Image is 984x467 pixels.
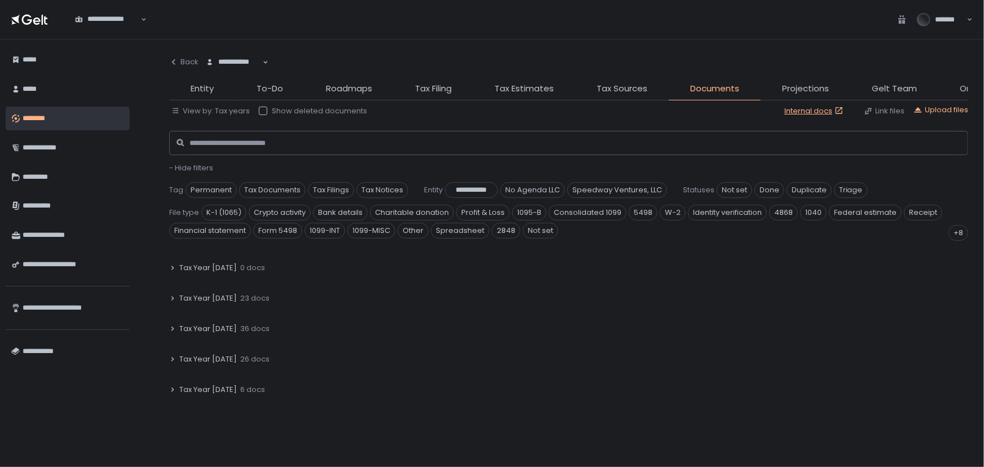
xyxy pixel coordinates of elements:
span: Entity [191,82,214,95]
span: Other [398,223,429,239]
button: View by: Tax years [171,106,250,116]
span: Tax Year [DATE] [179,293,237,303]
span: Not set [523,223,558,239]
span: Federal estimate [829,205,902,221]
span: Duplicate [787,182,832,198]
span: Tax Year [DATE] [179,263,237,273]
span: Tax Year [DATE] [179,354,237,364]
input: Search for option [75,24,140,36]
span: File type [169,208,199,218]
span: Spreadsheet [431,223,489,239]
span: Tax Filings [308,182,354,198]
span: 6 docs [240,385,265,395]
span: Tax Sources [597,82,647,95]
span: 5498 [629,205,658,221]
span: - Hide filters [169,162,213,173]
span: 0 docs [240,263,265,273]
span: Projections [782,82,829,95]
span: Tax Notices [356,182,408,198]
span: Gelt Team [872,82,917,95]
span: No Agenda LLC [500,182,565,198]
span: To-Do [257,82,283,95]
span: Profit & Loss [456,205,510,221]
span: Consolidated 1099 [549,205,626,221]
span: 1099-INT [305,223,345,239]
div: Search for option [68,8,147,32]
span: 2848 [492,223,520,239]
span: Tax Filing [415,82,452,95]
span: 26 docs [240,354,270,364]
span: Bank details [313,205,368,221]
span: Receipt [904,205,942,221]
span: 36 docs [240,324,270,334]
input: Search for option [206,67,262,78]
span: Form 5498 [253,223,302,239]
span: Crypto activity [249,205,311,221]
span: W-2 [660,205,686,221]
span: 23 docs [240,293,270,303]
span: Permanent [186,182,237,198]
span: Identity verification [688,205,767,221]
span: Tag [169,185,183,195]
span: Roadmaps [326,82,372,95]
span: 4868 [769,205,798,221]
span: 1099-MISC [347,223,395,239]
div: +8 [948,225,968,241]
span: Tax Year [DATE] [179,324,237,334]
span: Tax Estimates [495,82,554,95]
span: Triage [834,182,868,198]
div: Back [169,57,198,67]
span: Documents [690,82,739,95]
button: Link files [864,106,904,116]
span: 1040 [800,205,827,221]
span: Statuses [683,185,714,195]
span: Speedway Ventures, LLC [567,182,667,198]
span: 1095-B [512,205,546,221]
a: Internal docs [784,106,846,116]
div: Search for option [198,51,268,74]
span: Not set [717,182,752,198]
span: Tax Documents [239,182,306,198]
span: Charitable donation [370,205,454,221]
span: Tax Year [DATE] [179,385,237,395]
button: Upload files [914,105,968,115]
button: Back [169,51,198,73]
span: Entity [424,185,443,195]
span: Financial statement [169,223,251,239]
span: K-1 (1065) [201,205,246,221]
span: Done [754,182,784,198]
button: - Hide filters [169,163,213,173]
